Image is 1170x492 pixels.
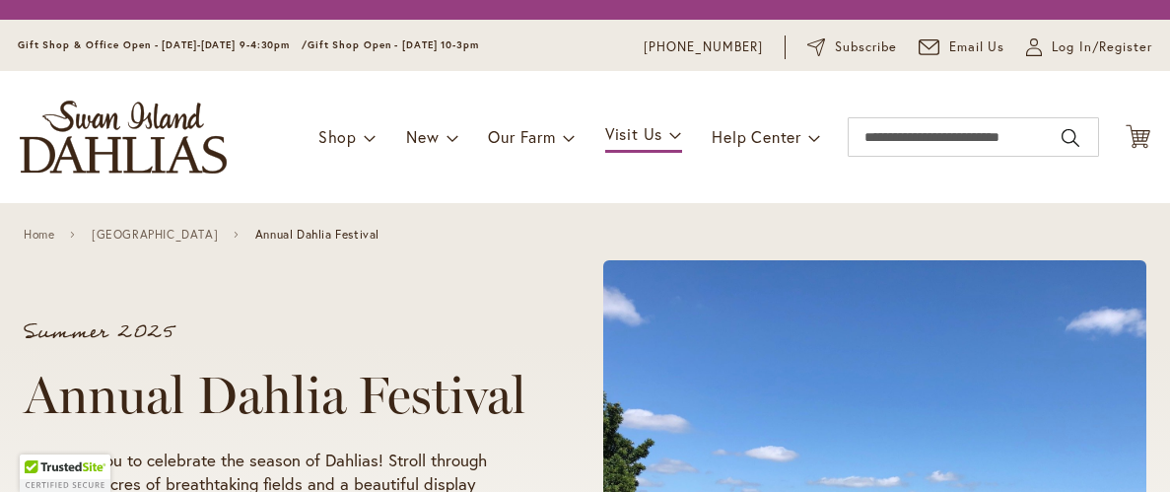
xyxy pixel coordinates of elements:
[18,38,308,51] span: Gift Shop & Office Open - [DATE]-[DATE] 9-4:30pm /
[1026,37,1152,57] a: Log In/Register
[644,37,763,57] a: [PHONE_NUMBER]
[919,37,1005,57] a: Email Us
[488,126,555,147] span: Our Farm
[318,126,357,147] span: Shop
[308,38,479,51] span: Gift Shop Open - [DATE] 10-3pm
[406,126,439,147] span: New
[24,228,54,242] a: Home
[24,366,528,425] h1: Annual Dahlia Festival
[605,123,662,144] span: Visit Us
[255,228,379,242] span: Annual Dahlia Festival
[20,101,227,174] a: store logo
[712,126,801,147] span: Help Center
[24,322,528,342] p: Summer 2025
[92,228,218,242] a: [GEOGRAPHIC_DATA]
[1062,122,1079,154] button: Search
[835,37,897,57] span: Subscribe
[807,37,897,57] a: Subscribe
[949,37,1005,57] span: Email Us
[1052,37,1152,57] span: Log In/Register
